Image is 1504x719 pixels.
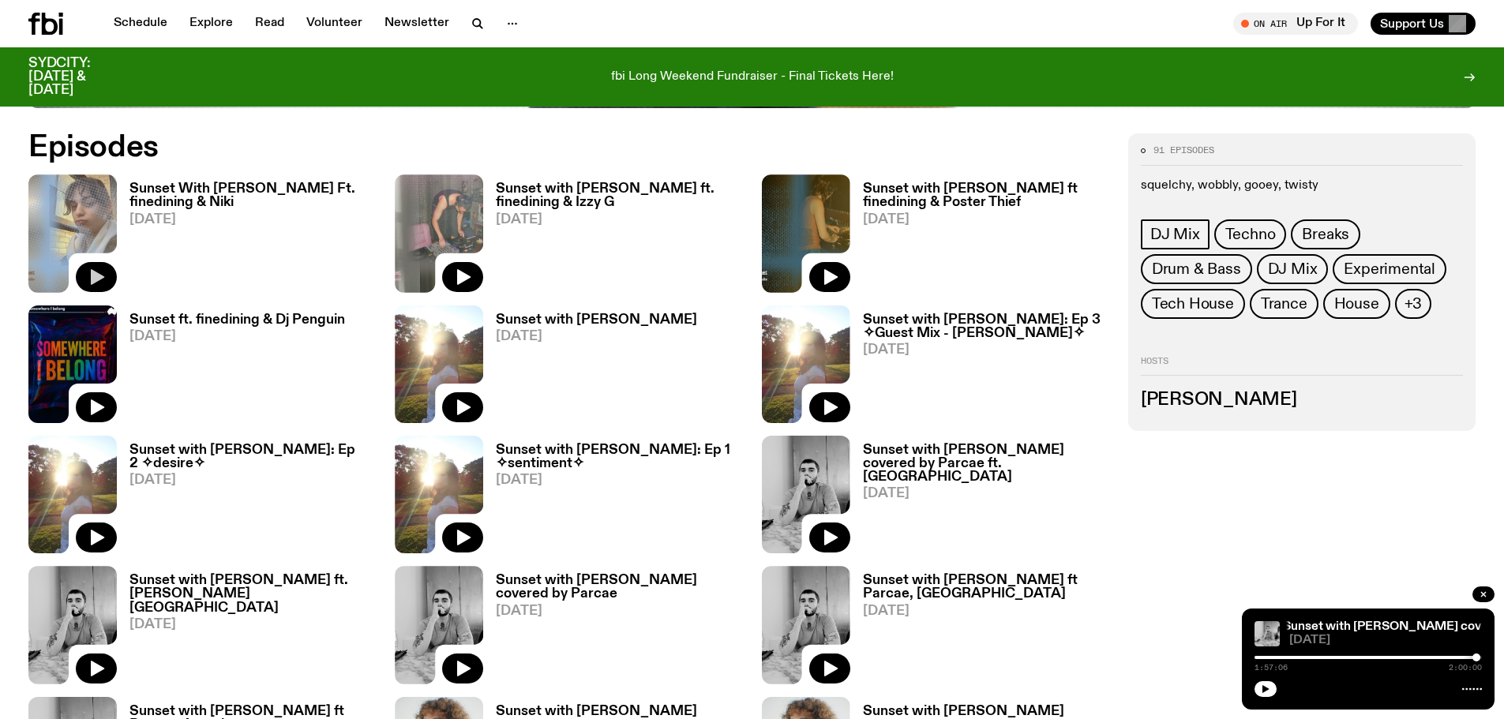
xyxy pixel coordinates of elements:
span: 2:00:00 [1449,664,1482,672]
h3: Sunset with [PERSON_NAME] ft. [PERSON_NAME][GEOGRAPHIC_DATA] [129,574,376,614]
a: Sunset with [PERSON_NAME] ft. [PERSON_NAME][GEOGRAPHIC_DATA][DATE] [117,574,376,683]
a: Drum & Bass [1141,254,1252,284]
span: Techno [1225,226,1276,243]
span: 1:57:06 [1255,664,1288,672]
span: [DATE] [863,343,1109,357]
h3: Sunset with [PERSON_NAME] [496,313,697,327]
span: [DATE] [863,213,1109,227]
a: Read [246,13,294,35]
span: [DATE] [129,618,376,631]
button: On AirUp For It [1233,13,1358,35]
span: [DATE] [129,213,376,227]
h3: Sunset with [PERSON_NAME]: Ep 1 ✧sentiment✧ [496,444,742,470]
a: Sunset with [PERSON_NAME] covered by Parcae ft. [GEOGRAPHIC_DATA][DATE] [850,444,1109,553]
span: [DATE] [129,330,345,343]
a: DJ Mix [1257,254,1329,284]
a: House [1323,289,1390,319]
a: Techno [1214,219,1287,249]
h3: Sunset with [PERSON_NAME] covered by Parcae ft. [GEOGRAPHIC_DATA] [863,444,1109,484]
h3: Sunset with [PERSON_NAME] [496,705,697,718]
span: Support Us [1380,17,1444,31]
h3: Sunset With [PERSON_NAME] Ft. finedining & Niki [129,182,376,209]
h3: SYDCITY: [DATE] & [DATE] [28,57,129,97]
a: DJ Mix [1141,219,1210,249]
a: Schedule [104,13,177,35]
a: Experimental [1333,254,1446,284]
a: Sunset with [PERSON_NAME] covered by Parcae[DATE] [483,574,742,683]
h3: Sunset ft. finedining & Dj Penguin [129,313,345,327]
h2: Episodes [28,133,987,162]
span: +3 [1405,295,1423,313]
a: Breaks [1291,219,1360,249]
a: Volunteer [297,13,372,35]
button: +3 [1395,289,1432,319]
span: [DATE] [496,330,697,343]
span: 91 episodes [1153,146,1214,155]
span: [DATE] [863,605,1109,618]
h3: Sunset with [PERSON_NAME] covered by Parcae [496,574,742,601]
h3: Sunset with [PERSON_NAME]: Ep 3 ✧Guest Mix - [PERSON_NAME]✧ [863,313,1109,340]
span: Breaks [1302,226,1349,243]
h2: Hosts [1141,357,1463,376]
p: squelchy, wobbly, gooey, twisty [1141,178,1463,193]
h3: Sunset with [PERSON_NAME] ft finedining & Poster Thief [863,182,1109,209]
a: Tech House [1141,289,1245,319]
span: Trance [1261,295,1307,313]
a: Sunset with [PERSON_NAME] ft finedining & Poster Thief[DATE] [850,182,1109,292]
a: Sunset with [PERSON_NAME] ft Parcae, [GEOGRAPHIC_DATA][DATE] [850,574,1109,683]
h3: [PERSON_NAME] [1141,391,1463,409]
span: [DATE] [496,474,742,487]
span: DJ Mix [1268,260,1318,278]
a: Explore [180,13,242,35]
span: [DATE] [129,474,376,487]
a: Sunset with [PERSON_NAME][DATE] [483,313,697,423]
span: Experimental [1344,260,1435,278]
span: [DATE] [863,487,1109,500]
span: Drum & Bass [1152,260,1241,278]
span: House [1334,295,1379,313]
h3: Sunset with [PERSON_NAME]: Ep 2 ✧desire✧ [129,444,376,470]
p: fbi Long Weekend Fundraiser - Final Tickets Here! [611,70,894,84]
span: Tech House [1152,295,1234,313]
a: Trance [1250,289,1318,319]
a: Newsletter [375,13,459,35]
a: Sunset with [PERSON_NAME] ft. finedining & Izzy G[DATE] [483,182,742,292]
a: Sunset With [PERSON_NAME] Ft. finedining & Niki[DATE] [117,182,376,292]
a: Sunset with [PERSON_NAME]: Ep 2 ✧desire✧[DATE] [117,444,376,553]
button: Support Us [1371,13,1476,35]
span: [DATE] [1289,635,1482,646]
span: DJ Mix [1150,226,1200,243]
h3: Sunset with [PERSON_NAME] ft Parcae, [GEOGRAPHIC_DATA] [863,574,1109,601]
h3: Sunset with [PERSON_NAME] [863,705,1064,718]
a: Sunset with [PERSON_NAME]: Ep 3 ✧Guest Mix - [PERSON_NAME]✧[DATE] [850,313,1109,423]
a: Sunset with [PERSON_NAME]: Ep 1 ✧sentiment✧[DATE] [483,444,742,553]
h3: Sunset with [PERSON_NAME] ft. finedining & Izzy G [496,182,742,209]
a: Sunset ft. finedining & Dj Penguin[DATE] [117,313,345,423]
span: [DATE] [496,213,742,227]
span: [DATE] [496,605,742,618]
